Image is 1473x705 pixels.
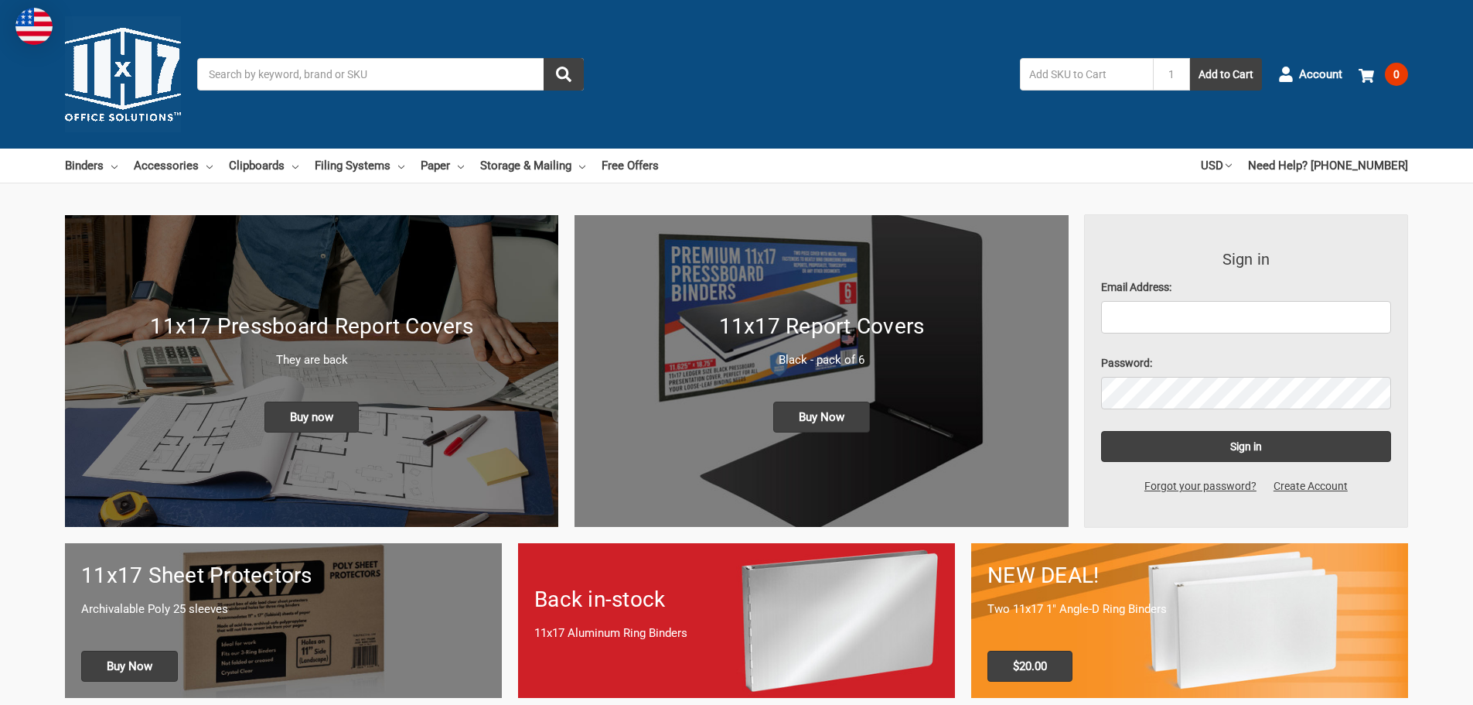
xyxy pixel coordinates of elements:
a: Binders [65,149,118,183]
img: 11x17.com [65,16,181,132]
a: Filing Systems [315,149,404,183]
img: duty and tax information for United States [15,8,53,45]
img: 11x17 Report Covers [575,215,1068,527]
p: Two 11x17 1" Angle-D Ring Binders [987,601,1392,618]
p: 11x17 Aluminum Ring Binders [534,625,939,642]
span: 0 [1385,63,1408,86]
a: 11x17 Binder 2-pack only $20.00 NEW DEAL! Two 11x17 1" Angle-D Ring Binders $20.00 [971,543,1408,697]
img: New 11x17 Pressboard Binders [65,215,558,527]
input: Sign in [1101,431,1392,462]
h1: NEW DEAL! [987,560,1392,592]
a: Storage & Mailing [480,149,585,183]
a: 11x17 sheet protectors 11x17 Sheet Protectors Archivalable Poly 25 sleeves Buy Now [65,543,502,697]
h1: 11x17 Report Covers [591,310,1052,343]
a: Paper [421,149,464,183]
p: Black - pack of 6 [591,351,1052,369]
a: Accessories [134,149,213,183]
a: Forgot your password? [1136,478,1265,495]
label: Password: [1101,355,1392,371]
a: Account [1278,54,1342,94]
span: Buy Now [773,402,870,433]
p: Archivalable Poly 25 sleeves [81,601,486,618]
h1: 11x17 Sheet Protectors [81,560,486,592]
input: Search by keyword, brand or SKU [197,58,584,91]
a: Need Help? [PHONE_NUMBER] [1248,149,1408,183]
h3: Sign in [1101,248,1392,271]
h1: Back in-stock [534,584,939,616]
span: Buy Now [81,651,178,682]
span: $20.00 [987,651,1072,682]
a: USD [1201,149,1232,183]
p: They are back [81,351,542,369]
span: Buy now [264,402,359,433]
a: Create Account [1265,478,1356,495]
a: 0 [1359,54,1408,94]
button: Add to Cart [1190,58,1262,91]
a: New 11x17 Pressboard Binders 11x17 Pressboard Report Covers They are back Buy now [65,215,558,527]
h1: 11x17 Pressboard Report Covers [81,310,542,343]
span: Account [1299,66,1342,84]
a: Back in-stock 11x17 Aluminum Ring Binders [518,543,955,697]
a: Free Offers [602,149,659,183]
label: Email Address: [1101,279,1392,296]
input: Add SKU to Cart [1020,58,1153,91]
a: 11x17 Report Covers 11x17 Report Covers Black - pack of 6 Buy Now [575,215,1068,527]
a: Clipboards [229,149,298,183]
